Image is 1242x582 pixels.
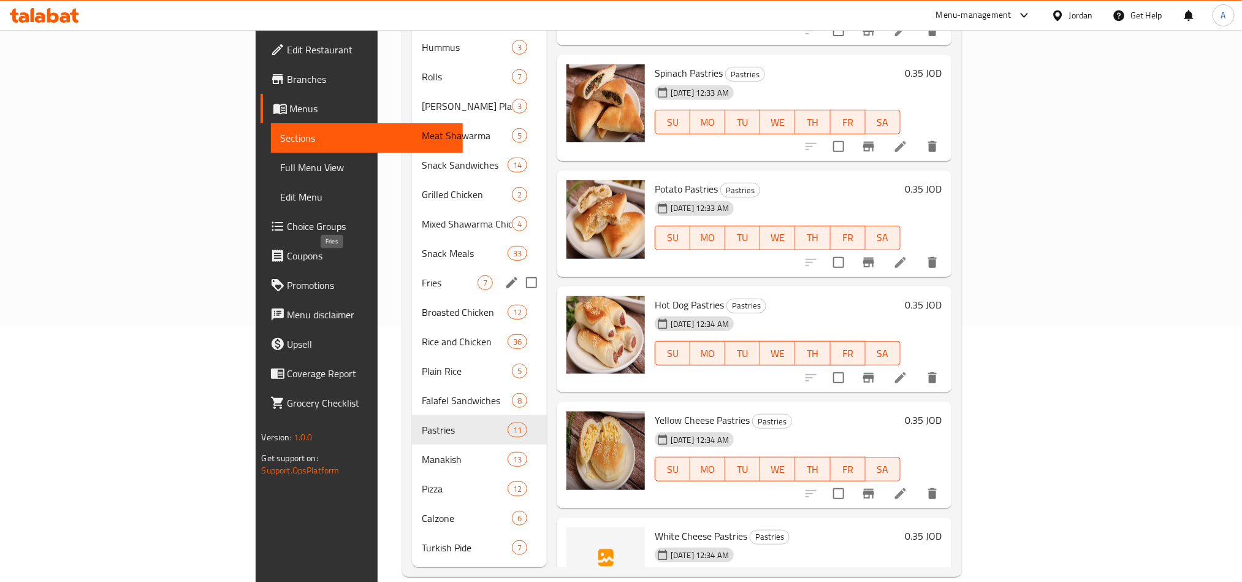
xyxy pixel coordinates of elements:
[412,62,547,91] div: Rolls7
[760,341,795,366] button: WE
[800,113,825,131] span: TH
[422,40,512,55] span: Hummus
[512,366,527,377] span: 5
[422,158,508,172] div: Snack Sandwiches
[294,429,313,445] span: 1.0.0
[512,216,527,231] div: items
[905,64,942,82] h6: 0.35 JOD
[666,202,734,214] span: [DATE] 12:33 AM
[261,270,463,300] a: Promotions
[508,307,527,318] span: 12
[512,101,527,112] span: 3
[730,345,755,362] span: TU
[905,296,942,313] h6: 0.35 JOD
[690,457,725,481] button: MO
[655,180,718,198] span: Potato Pastries
[508,159,527,171] span: 14
[655,296,724,314] span: Hot Dog Pastries
[765,229,790,247] span: WE
[508,452,527,467] div: items
[655,341,690,366] button: SU
[893,370,908,385] a: Edit menu item
[412,150,547,180] div: Snack Sandwiches14
[422,246,508,261] div: Snack Meals
[261,94,463,123] a: Menus
[854,363,883,392] button: Branch-specific-item
[422,481,508,496] span: Pizza
[512,71,527,83] span: 7
[512,130,527,142] span: 5
[412,533,547,562] div: Turkish Pide7
[271,182,463,212] a: Edit Menu
[795,226,830,250] button: TH
[831,226,866,250] button: FR
[795,457,830,481] button: TH
[800,229,825,247] span: TH
[566,64,645,143] img: Spinach Pastries
[512,218,527,230] span: 4
[512,511,527,526] div: items
[422,216,512,231] span: Mixed Shawarma Chicken And Meat Shawarma Pieces
[262,450,318,466] span: Get support on:
[261,388,463,418] a: Grocery Checklist
[422,334,508,349] div: Rice and Chicken
[288,278,453,293] span: Promotions
[412,386,547,415] div: Falafel Sandwiches8
[288,72,453,86] span: Branches
[261,300,463,329] a: Menu disclaimer
[508,481,527,496] div: items
[412,209,547,239] div: Mixed Shawarma Chicken And Meat Shawarma Pieces4
[760,110,795,134] button: WE
[422,452,508,467] div: Manakish
[871,229,896,247] span: SA
[831,341,866,366] button: FR
[422,99,512,113] div: Shami Plate
[871,113,896,131] span: SA
[412,445,547,474] div: Manakish13
[905,180,942,197] h6: 0.35 JOD
[281,190,453,204] span: Edit Menu
[262,429,292,445] span: Version:
[422,511,512,526] div: Calzone
[750,530,789,544] span: Pastries
[725,67,765,82] div: Pastries
[422,423,508,437] div: Pastries
[800,461,825,478] span: TH
[666,87,734,99] span: [DATE] 12:33 AM
[690,110,725,134] button: MO
[271,123,463,153] a: Sections
[412,239,547,268] div: Snack Meals33
[508,158,527,172] div: items
[826,134,851,159] span: Select to update
[660,229,685,247] span: SU
[422,128,512,143] span: Meat Shawarma
[918,363,947,392] button: delete
[422,99,512,113] span: [PERSON_NAME] Plate
[422,540,512,555] div: Turkish Pide
[508,305,527,320] div: items
[412,180,547,209] div: Grilled Chicken2
[726,299,766,313] div: Pastries
[655,527,747,545] span: White Cheese Pastries
[918,16,947,45] button: delete
[422,305,508,320] div: Broasted Chicken
[695,113,720,131] span: MO
[655,226,690,250] button: SU
[412,91,547,121] div: [PERSON_NAME] Plate3
[854,479,883,508] button: Branch-specific-item
[512,393,527,408] div: items
[871,461,896,478] span: SA
[422,187,512,202] div: Grilled Chicken
[288,248,453,263] span: Coupons
[512,128,527,143] div: items
[727,299,766,313] span: Pastries
[288,42,453,57] span: Edit Restaurant
[660,345,685,362] span: SU
[695,229,720,247] span: MO
[261,329,463,359] a: Upsell
[831,457,866,481] button: FR
[725,110,760,134] button: TU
